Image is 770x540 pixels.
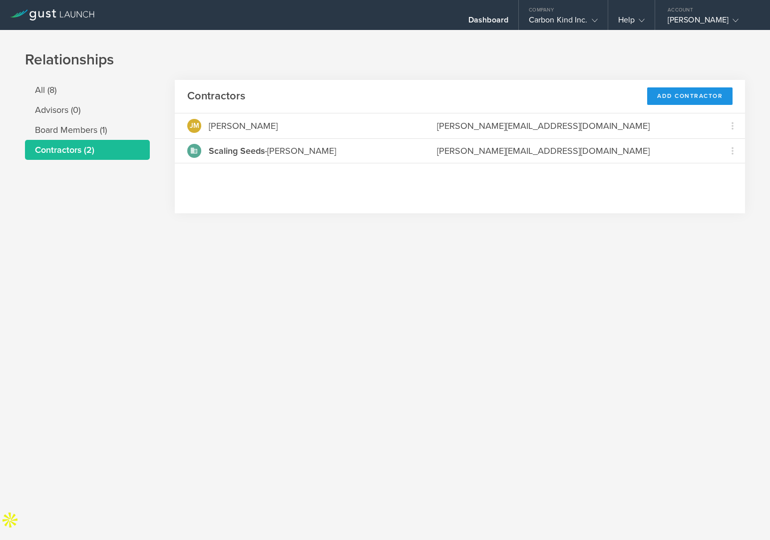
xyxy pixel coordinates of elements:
[25,80,150,100] li: All (8)
[209,145,265,156] strong: Scaling Seeds
[209,119,278,132] div: [PERSON_NAME]
[437,144,708,157] div: [PERSON_NAME][EMAIL_ADDRESS][DOMAIN_NAME]
[25,120,150,140] li: Board Members (1)
[529,15,598,30] div: Carbon Kind Inc.
[25,140,150,160] li: Contractors (2)
[437,119,708,132] div: [PERSON_NAME][EMAIL_ADDRESS][DOMAIN_NAME]
[468,15,508,30] div: Dashboard
[618,15,645,30] div: Help
[25,50,745,70] h1: Relationships
[209,144,336,157] div: [PERSON_NAME]
[190,122,199,129] span: JM
[668,15,753,30] div: [PERSON_NAME]
[25,100,150,120] li: Advisors (0)
[187,89,245,103] h2: Contractors
[209,145,267,156] span: -
[647,87,733,105] div: Add Contractor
